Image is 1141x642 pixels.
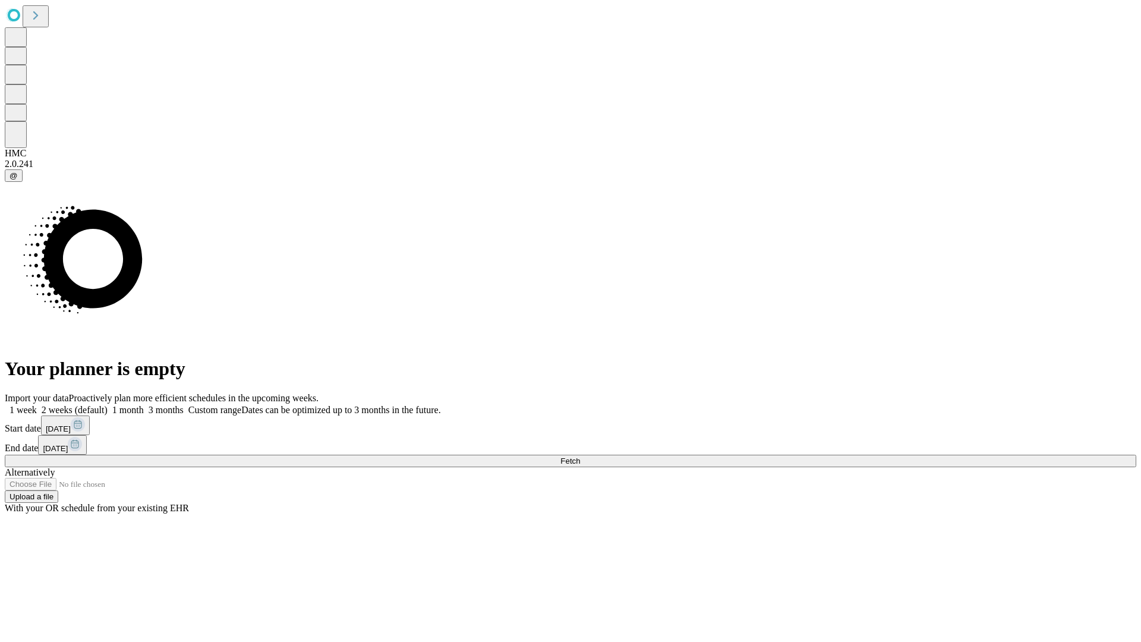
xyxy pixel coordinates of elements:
[149,405,184,415] span: 3 months
[69,393,319,403] span: Proactively plan more efficient schedules in the upcoming weeks.
[46,424,71,433] span: [DATE]
[241,405,440,415] span: Dates can be optimized up to 3 months in the future.
[5,490,58,503] button: Upload a file
[5,435,1136,455] div: End date
[43,444,68,453] span: [DATE]
[5,467,55,477] span: Alternatively
[42,405,108,415] span: 2 weeks (default)
[41,416,90,435] button: [DATE]
[5,455,1136,467] button: Fetch
[5,358,1136,380] h1: Your planner is empty
[5,416,1136,435] div: Start date
[560,457,580,465] span: Fetch
[38,435,87,455] button: [DATE]
[188,405,241,415] span: Custom range
[5,169,23,182] button: @
[5,503,189,513] span: With your OR schedule from your existing EHR
[5,393,69,403] span: Import your data
[10,171,18,180] span: @
[112,405,144,415] span: 1 month
[5,148,1136,159] div: HMC
[5,159,1136,169] div: 2.0.241
[10,405,37,415] span: 1 week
